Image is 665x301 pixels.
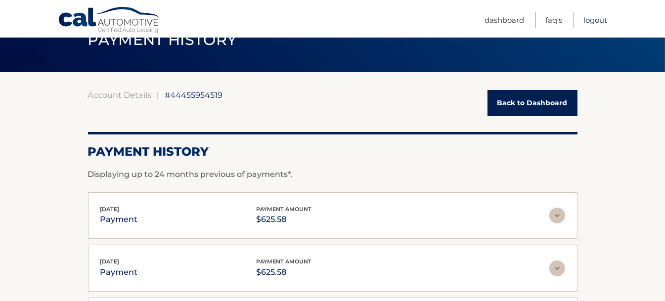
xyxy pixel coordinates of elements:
[257,213,312,226] p: $625.58
[485,12,524,28] a: Dashboard
[549,208,565,223] img: accordion-rest.svg
[257,206,312,213] span: payment amount
[549,260,565,276] img: accordion-rest.svg
[165,90,223,100] span: #44455954519
[545,12,562,28] a: FAQ's
[100,213,138,226] p: payment
[257,265,312,279] p: $625.58
[88,169,577,180] p: Displaying up to 24 months previous of payments*.
[488,90,577,116] a: Back to Dashboard
[257,258,312,265] span: payment amount
[88,31,237,49] span: PAYMENT HISTORY
[583,12,607,28] a: Logout
[58,6,162,35] a: Cal Automotive
[88,90,152,100] a: Account Details
[88,144,577,159] h2: Payment History
[100,258,120,265] span: [DATE]
[100,206,120,213] span: [DATE]
[157,90,160,100] span: |
[100,265,138,279] p: payment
